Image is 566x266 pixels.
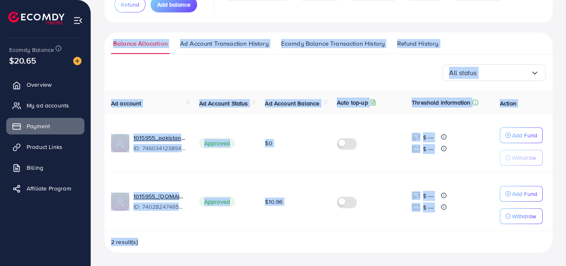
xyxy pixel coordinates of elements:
p: $ --- [423,144,433,154]
button: Add Fund [500,186,543,202]
span: Payment [27,122,50,130]
a: Overview [6,76,84,93]
span: $20.65 [9,54,36,66]
span: Ad Account Transaction History [180,39,269,48]
span: ID: 7460341238940745744 [133,144,186,152]
span: Action [500,99,517,107]
span: Billing [27,164,43,172]
div: Search for option [442,64,546,81]
input: Search for option [477,66,531,79]
span: Ad account [111,99,141,107]
div: <span class='underline'>1015955_SMILE.PK_1723604466394</span></br>7402824746595057681 [133,192,186,211]
a: My ad accounts [6,97,84,114]
span: Ecomdy Balance Transaction History [281,39,385,48]
span: Ad Account Balance [265,99,319,107]
p: $ --- [423,203,433,212]
span: $0 [265,139,272,147]
span: Product Links [27,143,62,151]
p: Add Fund [512,130,537,140]
a: 1015955_[DOMAIN_NAME]_1723604466394 [133,192,186,200]
p: Threshold information [412,98,470,107]
img: ic-ads-acc.e4c84228.svg [111,134,129,152]
div: <span class='underline'>1015955_pakistan_1736996056634</span></br>7460341238940745744 [133,134,186,153]
a: 1015955_pakistan_1736996056634 [133,134,186,142]
button: Add Fund [500,127,543,143]
img: logo [8,12,64,24]
a: Product Links [6,139,84,155]
img: top-up amount [412,144,420,153]
p: $ --- [423,132,433,142]
a: Billing [6,159,84,176]
p: Withdraw [512,153,536,163]
span: Ad Account Status [199,99,248,107]
img: image [73,57,82,65]
img: menu [73,16,83,25]
span: Affiliate Program [27,184,71,193]
span: Ecomdy Balance [9,46,54,54]
button: Withdraw [500,150,543,166]
p: Add Fund [512,189,537,199]
span: Approved [199,196,235,207]
span: All status [449,66,477,79]
img: top-up amount [412,203,420,212]
p: Auto top-up [337,98,368,107]
span: My ad accounts [27,101,69,110]
span: Approved [199,138,235,149]
img: top-up amount [412,133,420,142]
a: Payment [6,118,84,134]
span: 2 result(s) [111,238,138,246]
a: Affiliate Program [6,180,84,197]
span: Add balance [157,0,190,9]
span: Refund [121,0,139,9]
span: $10.96 [265,198,282,206]
span: Refund History [397,39,438,48]
span: ID: 7402824746595057681 [133,203,186,211]
iframe: Chat [531,229,560,260]
p: $ --- [423,191,433,201]
p: Withdraw [512,211,536,221]
span: Overview [27,81,52,89]
span: Balance Allocation [113,39,168,48]
img: ic-ads-acc.e4c84228.svg [111,193,129,211]
img: top-up amount [412,191,420,200]
button: Withdraw [500,208,543,224]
